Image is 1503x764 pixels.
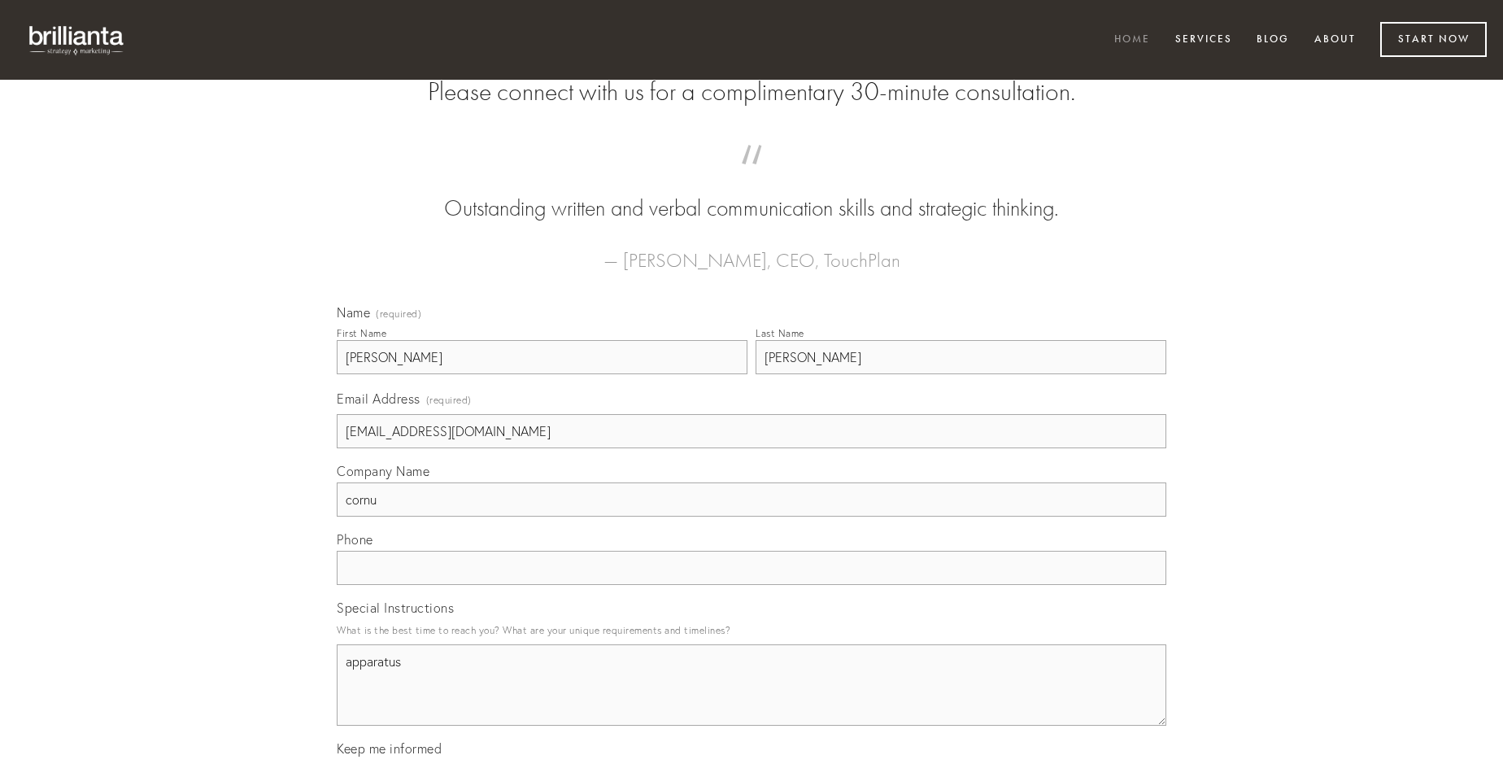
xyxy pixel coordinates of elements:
[337,619,1166,641] p: What is the best time to reach you? What are your unique requirements and timelines?
[337,600,454,616] span: Special Instructions
[363,161,1140,193] span: “
[363,161,1140,225] blockquote: Outstanding written and verbal communication skills and strategic thinking.
[1165,27,1243,54] a: Services
[337,76,1166,107] h2: Please connect with us for a complimentary 30-minute consultation.
[1380,22,1487,57] a: Start Now
[337,644,1166,726] textarea: apparatus
[1304,27,1366,54] a: About
[16,16,138,63] img: brillianta - research, strategy, marketing
[426,389,472,411] span: (required)
[1104,27,1161,54] a: Home
[756,327,804,339] div: Last Name
[337,304,370,321] span: Name
[337,463,429,479] span: Company Name
[337,391,420,407] span: Email Address
[337,327,386,339] div: First Name
[363,225,1140,277] figcaption: — [PERSON_NAME], CEO, TouchPlan
[1246,27,1300,54] a: Blog
[337,531,373,548] span: Phone
[376,309,421,319] span: (required)
[337,740,442,757] span: Keep me informed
